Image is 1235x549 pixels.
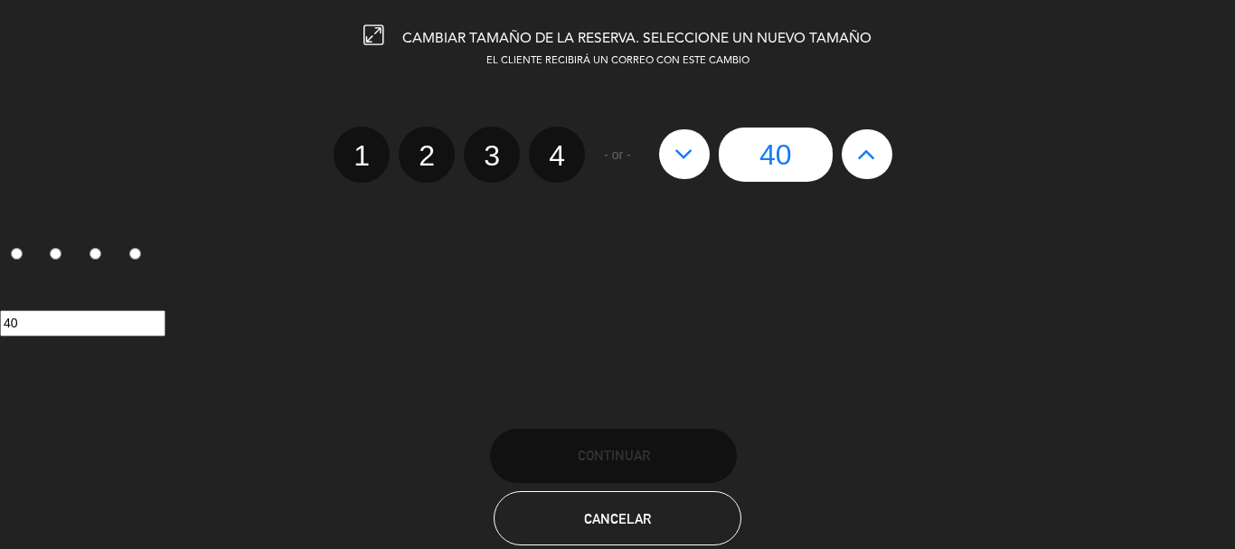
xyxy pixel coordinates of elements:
[80,240,119,270] label: 3
[486,56,749,66] span: EL CLIENTE RECIBIRÁ UN CORREO CON ESTE CAMBIO
[399,127,455,183] label: 2
[334,127,390,183] label: 1
[90,248,101,260] input: 3
[529,127,585,183] label: 4
[494,491,740,545] button: Cancelar
[584,511,651,526] span: Cancelar
[464,127,520,183] label: 3
[118,240,158,270] label: 4
[402,32,872,46] span: CAMBIAR TAMAÑO DE LA RESERVA. SELECCIONE UN NUEVO TAMAÑO
[129,248,141,260] input: 4
[11,248,23,260] input: 1
[604,145,631,166] span: - or -
[578,448,650,463] span: Continuar
[50,248,61,260] input: 2
[40,240,80,270] label: 2
[490,429,737,483] button: Continuar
